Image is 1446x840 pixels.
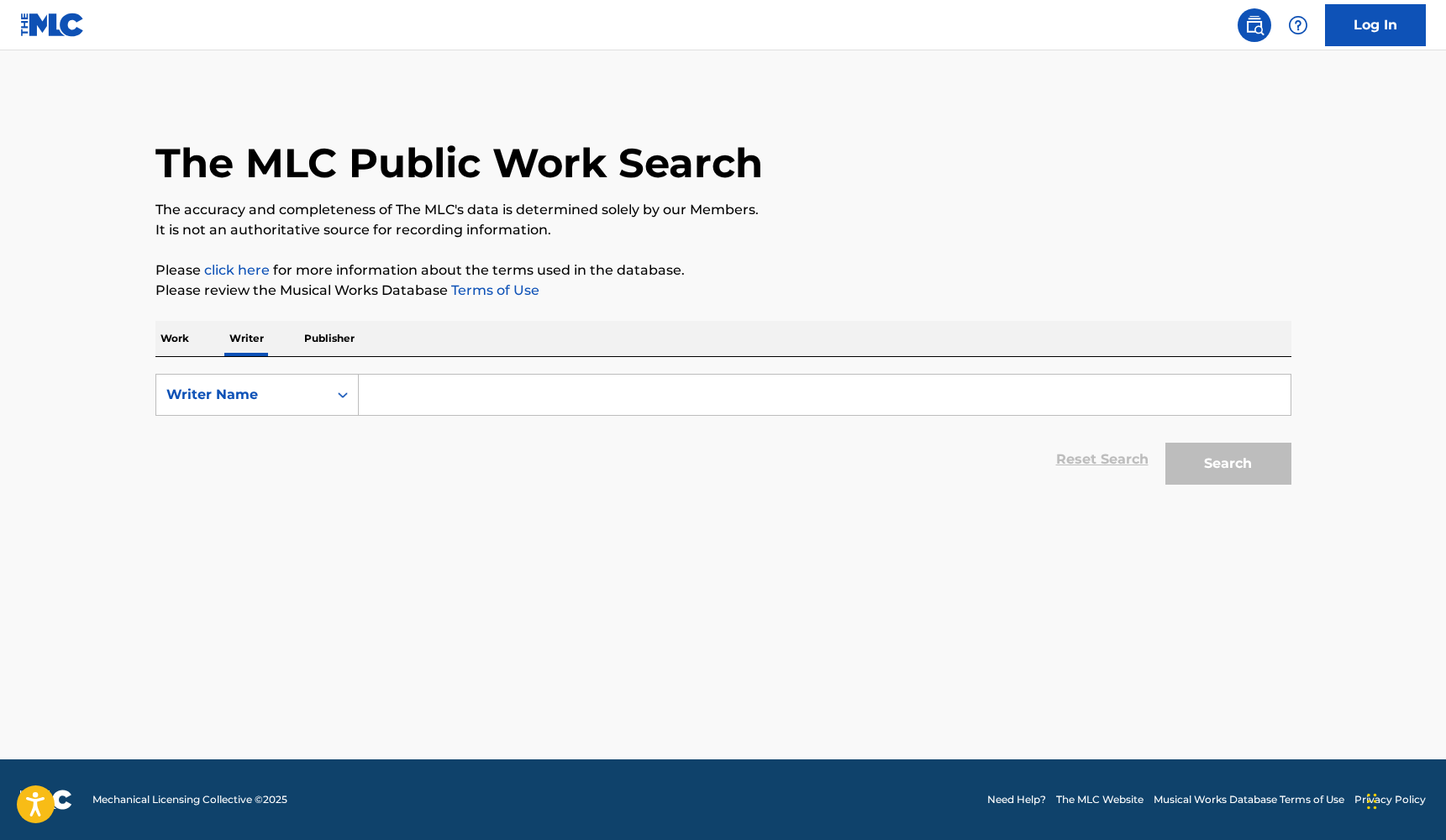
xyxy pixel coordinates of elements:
a: Public Search [1238,8,1271,42]
a: Need Help? [987,792,1046,807]
p: The accuracy and completeness of The MLC's data is determined solely by our Members. [155,200,1291,220]
div: Writer Name [166,385,318,405]
p: Work [155,321,194,356]
img: search [1244,15,1265,35]
div: Drag [1367,776,1377,827]
a: Terms of Use [448,282,539,298]
img: MLC Logo [20,13,85,37]
img: logo [20,790,72,810]
a: Log In [1325,4,1426,46]
p: Please review the Musical Works Database [155,281,1291,301]
p: Writer [224,321,269,356]
a: The MLC Website [1056,792,1144,807]
a: Privacy Policy [1354,792,1426,807]
h1: The MLC Public Work Search [155,138,763,188]
p: Publisher [299,321,360,356]
div: Help [1281,8,1315,42]
a: Musical Works Database Terms of Use [1154,792,1344,807]
a: click here [204,262,270,278]
img: help [1288,15,1308,35]
iframe: Chat Widget [1362,759,1446,840]
form: Search Form [155,374,1291,493]
p: It is not an authoritative source for recording information. [155,220,1291,240]
p: Please for more information about the terms used in the database. [155,260,1291,281]
span: Mechanical Licensing Collective © 2025 [92,792,287,807]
